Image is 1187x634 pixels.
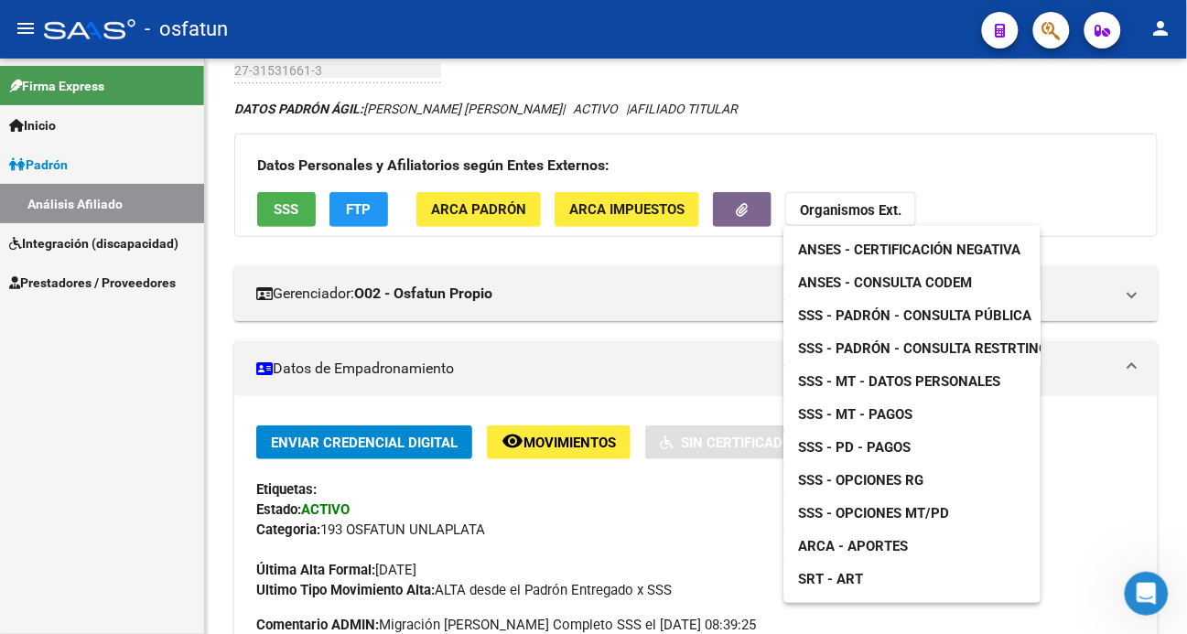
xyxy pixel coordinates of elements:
[799,439,912,456] span: SSS - PD - Pagos
[784,398,928,431] a: SSS - MT - Pagos
[799,340,1071,357] span: SSS - Padrón - Consulta Restrtingida
[799,274,973,291] span: ANSES - Consulta CODEM
[784,563,1041,596] a: SRT - ART
[784,497,965,530] a: SSS - Opciones MT/PD
[799,472,924,489] span: SSS - Opciones RG
[799,538,909,554] span: ARCA - Aportes
[784,530,923,563] a: ARCA - Aportes
[799,307,1032,324] span: SSS - Padrón - Consulta Pública
[784,464,939,497] a: SSS - Opciones RG
[799,505,950,521] span: SSS - Opciones MT/PD
[799,242,1021,258] span: ANSES - Certificación Negativa
[784,332,1085,365] a: SSS - Padrón - Consulta Restrtingida
[784,431,926,464] a: SSS - PD - Pagos
[784,299,1047,332] a: SSS - Padrón - Consulta Pública
[799,571,864,587] span: SRT - ART
[784,266,987,299] a: ANSES - Consulta CODEM
[784,233,1036,266] a: ANSES - Certificación Negativa
[799,373,1001,390] span: SSS - MT - Datos Personales
[799,406,913,423] span: SSS - MT - Pagos
[784,365,1016,398] a: SSS - MT - Datos Personales
[1125,572,1169,616] iframe: Intercom live chat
